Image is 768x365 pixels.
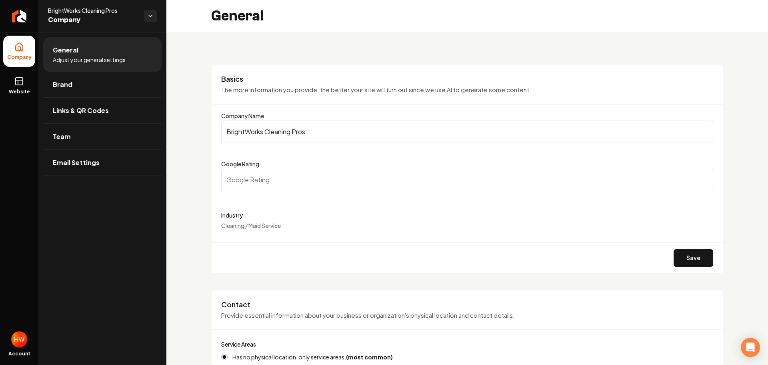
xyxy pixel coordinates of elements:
[221,74,713,84] h3: Basics
[53,45,78,55] span: General
[4,54,35,60] span: Company
[53,80,72,89] span: Brand
[232,354,393,360] label: Has no physical location, only service areas.
[211,8,264,24] h2: General
[43,124,162,149] a: Team
[6,89,33,95] span: Website
[8,351,30,357] span: Account
[53,56,127,64] span: Adjust your general settings.
[3,70,35,101] a: Website
[53,106,109,115] span: Links & QR Codes
[221,300,713,309] h3: Contact
[221,210,713,220] label: Industry
[346,353,393,361] strong: (most common)
[48,14,138,26] span: Company
[221,112,264,119] label: Company Name
[12,10,27,22] img: Rebolt Logo
[11,331,27,347] button: Open user button
[741,338,760,357] div: Open Intercom Messenger
[11,331,27,347] img: HSA Websites
[221,169,713,191] input: Google Rating
[53,158,100,167] span: Email Settings
[43,72,162,97] a: Brand
[221,222,281,229] span: Cleaning / Maid Service
[674,249,713,267] button: Save
[221,121,713,143] input: Company Name
[221,85,713,95] p: The more information you provide, the better your site will turn out since we use AI to generate ...
[48,6,138,14] span: BrightWorks Cleaning Pros
[221,341,256,348] label: Service Areas
[53,132,71,141] span: Team
[221,311,713,320] p: Provide essential information about your business or organization's physical location and contact...
[43,150,162,175] a: Email Settings
[43,98,162,123] a: Links & QR Codes
[221,160,259,167] label: Google Rating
